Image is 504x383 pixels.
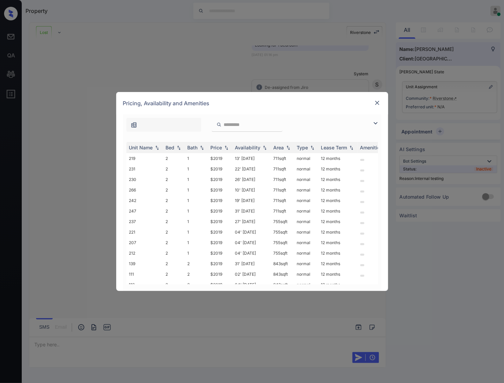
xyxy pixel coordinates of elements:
td: normal [294,227,318,237]
img: sorting [348,145,355,150]
td: 2 [185,269,208,279]
td: 12 months [318,185,358,195]
td: 1 [185,164,208,174]
td: 1 [185,216,208,227]
td: 04' [DATE] [232,227,271,237]
td: 711 sqft [271,185,294,195]
td: 2 [163,269,185,279]
td: $2019 [208,237,232,248]
td: 2 [163,206,185,216]
td: 27' [DATE] [232,216,271,227]
td: 12 months [318,237,358,248]
td: 711 sqft [271,174,294,185]
td: 02' [DATE] [232,269,271,279]
td: normal [294,258,318,269]
td: normal [294,195,318,206]
td: 2 [163,248,185,258]
td: 212 [126,248,163,258]
td: 242 [126,195,163,206]
td: 1 [185,153,208,164]
td: 843 sqft [271,258,294,269]
td: 2 [163,258,185,269]
td: 230 [126,174,163,185]
td: 1 [185,227,208,237]
td: 221 [126,227,163,237]
img: sorting [223,145,230,150]
td: 2 [163,174,185,185]
div: Lease Term [321,145,347,150]
td: $2019 [208,195,232,206]
td: 12 months [318,279,358,290]
td: $2019 [208,206,232,216]
td: 26' [DATE] [232,174,271,185]
td: 266 [126,185,163,195]
td: $2019 [208,185,232,195]
td: 2 [185,258,208,269]
img: icon-zuma [131,122,137,128]
td: normal [294,237,318,248]
div: Amenities [360,145,383,150]
td: 22' [DATE] [232,164,271,174]
td: 111 [126,269,163,279]
img: sorting [154,145,160,150]
td: $2019 [208,174,232,185]
td: $2019 [208,153,232,164]
td: 1 [185,206,208,216]
td: 711 sqft [271,164,294,174]
td: 12 months [318,216,358,227]
td: 843 sqft [271,279,294,290]
img: sorting [175,145,182,150]
td: 231 [126,164,163,174]
td: $2019 [208,164,232,174]
td: 10' [DATE] [232,185,271,195]
div: Bed [166,145,175,150]
td: normal [294,174,318,185]
td: 12 months [318,164,358,174]
td: 12 months [318,227,358,237]
td: 31' [DATE] [232,258,271,269]
td: 31' [DATE] [232,206,271,216]
td: $2019 [208,269,232,279]
div: Unit Name [129,145,153,150]
div: Area [274,145,284,150]
td: 755 sqft [271,227,294,237]
td: 04' [DATE] [232,237,271,248]
img: sorting [198,145,205,150]
td: 12 months [318,174,358,185]
td: normal [294,279,318,290]
td: 04' [DATE] [232,248,271,258]
td: 12 months [318,248,358,258]
img: icon-zuma [371,119,380,127]
td: 207 [126,237,163,248]
td: $2019 [208,248,232,258]
td: normal [294,248,318,258]
td: $2019 [208,227,232,237]
div: Price [211,145,222,150]
td: 2 [185,279,208,290]
td: 2 [163,237,185,248]
td: $2019 [208,216,232,227]
td: 2 [163,185,185,195]
td: 711 sqft [271,206,294,216]
td: $2019 [208,258,232,269]
td: 2 [163,153,185,164]
td: 2 [163,279,185,290]
td: 711 sqft [271,195,294,206]
td: 247 [126,206,163,216]
td: 219 [126,153,163,164]
td: 1 [185,185,208,195]
td: 711 sqft [271,153,294,164]
td: 755 sqft [271,237,294,248]
td: 237 [126,216,163,227]
td: 2 [163,216,185,227]
div: Pricing, Availability and Amenities [116,92,388,114]
td: 1 [185,248,208,258]
td: normal [294,216,318,227]
div: Availability [235,145,261,150]
td: 19' [DATE] [232,195,271,206]
td: 13' [DATE] [232,153,271,164]
td: 2 [163,164,185,174]
div: Bath [188,145,198,150]
img: sorting [285,145,292,150]
td: 04' [DATE] [232,279,271,290]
